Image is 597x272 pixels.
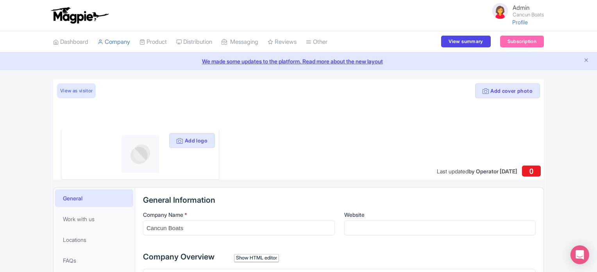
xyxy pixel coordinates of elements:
[306,31,327,53] a: Other
[475,83,540,98] button: Add cover photo
[55,231,133,249] a: Locations
[176,31,212,53] a: Distribution
[513,4,529,11] span: Admin
[583,56,589,65] button: Close announcement
[122,135,159,173] img: profile-logo-d1a8e230fb1b8f12adc913e4f4d7365c.png
[570,245,589,264] div: Open Intercom Messenger
[5,57,592,65] a: We made some updates to the platform. Read more about the new layout
[143,196,536,204] h2: General Information
[437,167,517,175] div: Last updated
[55,189,133,207] a: General
[98,31,130,53] a: Company
[63,194,82,202] span: General
[222,31,258,53] a: Messaging
[55,252,133,269] a: FAQs
[55,210,133,228] a: Work with us
[57,83,96,98] a: View as visitor
[63,256,76,265] span: FAQs
[139,31,167,53] a: Product
[234,254,279,262] div: Show HTML editor
[486,2,544,20] a: Admin Cancun Boats
[143,252,214,261] span: Company Overview
[441,36,490,47] a: View summary
[529,167,534,175] span: 0
[63,236,86,244] span: Locations
[53,31,88,53] a: Dashboard
[468,168,517,175] span: by Operator [DATE]
[49,7,110,24] img: logo-ab69f6fb50320c5b225c76a69d11143b.png
[491,2,509,20] img: avatar_key_member-9c1dde93af8b07d7383eb8b5fb890c87.png
[512,19,528,25] a: Profile
[143,211,183,218] span: Company Name
[513,12,544,17] small: Cancun Boats
[500,36,544,47] a: Subscription
[268,31,297,53] a: Reviews
[344,211,365,218] span: Website
[169,133,215,148] button: Add logo
[63,215,95,223] span: Work with us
